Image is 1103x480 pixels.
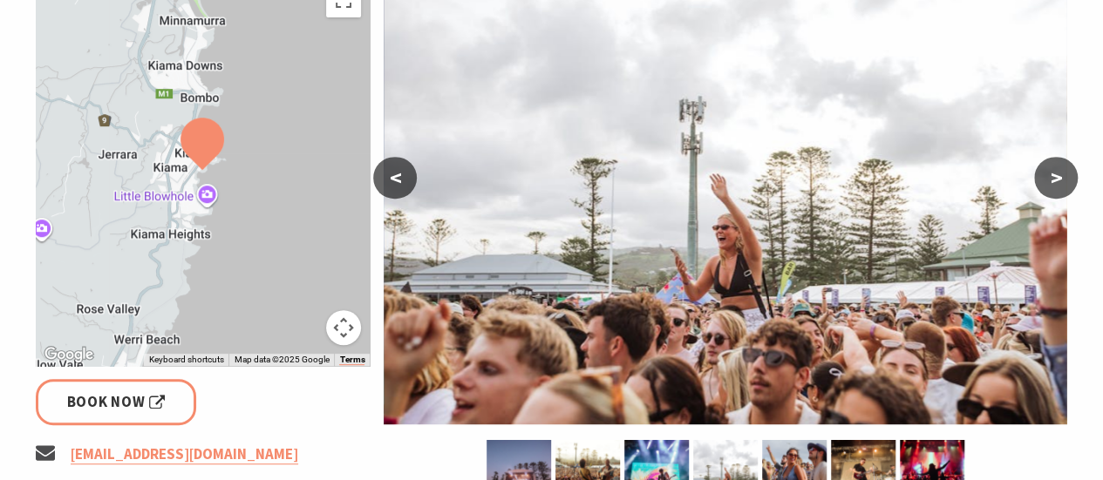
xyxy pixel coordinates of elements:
[326,310,361,345] button: Map camera controls
[234,355,329,364] span: Map data ©2025 Google
[148,354,223,366] button: Keyboard shortcuts
[71,444,298,464] a: [EMAIL_ADDRESS][DOMAIN_NAME]
[67,390,166,414] span: Book Now
[36,379,197,425] a: Book Now
[1034,157,1078,199] button: >
[339,355,364,365] a: Terms (opens in new tab)
[40,343,98,366] a: Click to see this area on Google Maps
[40,343,98,366] img: Google
[373,157,417,199] button: <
